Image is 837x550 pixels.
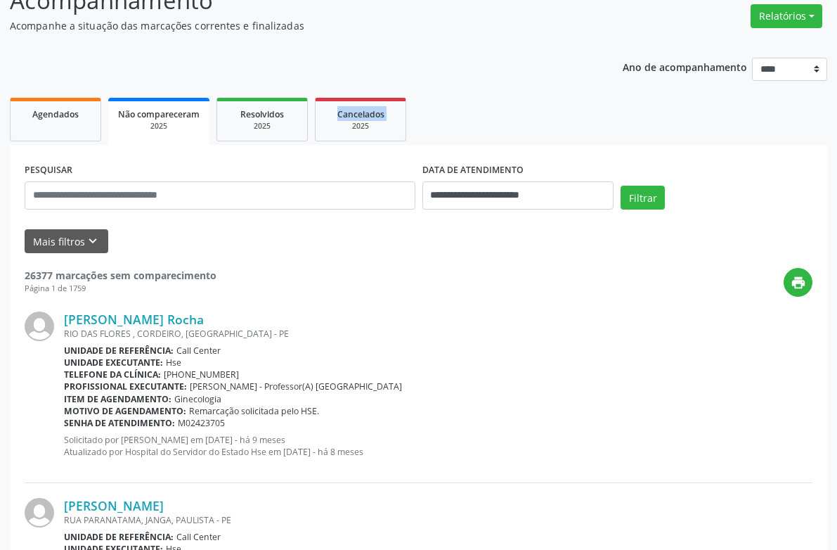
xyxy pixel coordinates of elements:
[174,393,221,405] span: Ginecologia
[64,369,161,380] b: Telefone da clínica:
[784,268,812,297] button: print
[25,229,108,254] button: Mais filtroskeyboard_arrow_down
[25,160,72,181] label: PESQUISAR
[64,380,187,392] b: Profissional executante:
[85,234,100,249] i: keyboard_arrow_down
[10,18,582,33] p: Acompanhe a situação das marcações correntes e finalizadas
[64,357,163,369] b: Unidade executante:
[25,312,54,341] img: img
[189,405,319,417] span: Remarcação solicitada pelo HSE.
[325,121,396,132] div: 2025
[176,531,221,543] span: Call Center
[64,328,812,340] div: RIO DAS FLORES , CORDEIRO, [GEOGRAPHIC_DATA] - PE
[337,108,384,120] span: Cancelados
[64,417,175,429] b: Senha de atendimento:
[25,269,216,282] strong: 26377 marcações sem comparecimento
[25,283,216,295] div: Página 1 de 1759
[64,514,812,526] div: RUA PARANATAMA, JANGA, PAULISTA - PE
[190,380,402,392] span: [PERSON_NAME] - Professor(A) [GEOGRAPHIC_DATA]
[791,275,806,290] i: print
[240,108,284,120] span: Resolvidos
[621,186,665,210] button: Filtrar
[64,312,204,327] a: [PERSON_NAME] Rocha
[64,405,186,417] b: Motivo de agendamento:
[164,369,239,380] span: [PHONE_NUMBER]
[64,498,164,513] a: [PERSON_NAME]
[64,531,174,543] b: Unidade de referência:
[176,345,221,357] span: Call Center
[25,498,54,527] img: img
[32,108,79,120] span: Agendados
[118,121,200,132] div: 2025
[64,345,174,357] b: Unidade de referência:
[422,160,524,181] label: DATA DE ATENDIMENTO
[227,121,297,132] div: 2025
[166,357,181,369] span: Hse
[623,58,747,75] p: Ano de acompanhamento
[64,434,812,458] p: Solicitado por [PERSON_NAME] em [DATE] - há 9 meses Atualizado por Hospital do Servidor do Estado...
[751,4,822,28] button: Relatórios
[118,108,200,120] span: Não compareceram
[178,417,225,429] span: M02423705
[64,393,171,405] b: Item de agendamento:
